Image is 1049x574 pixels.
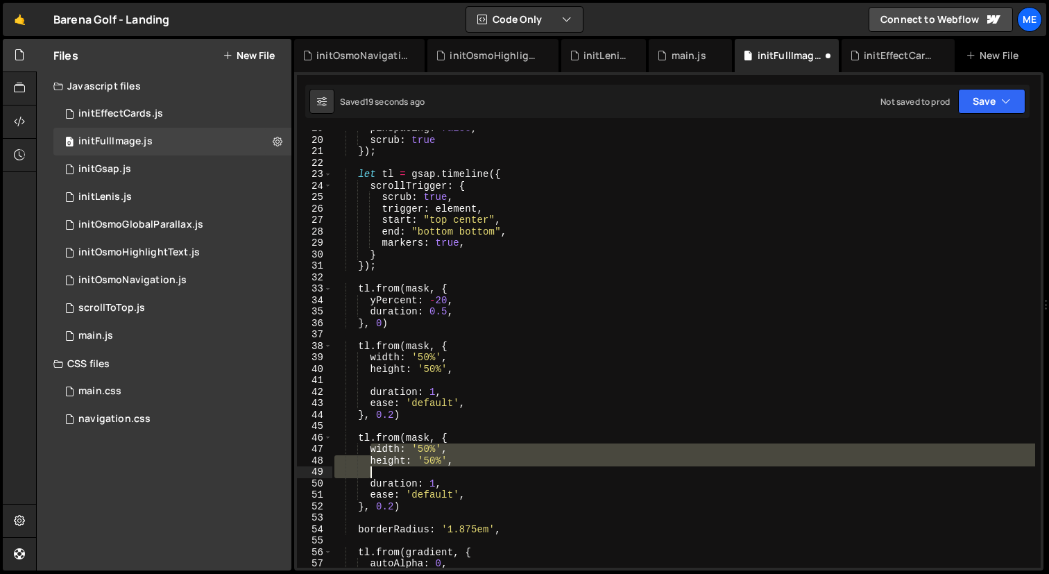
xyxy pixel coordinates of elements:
[297,214,332,226] div: 27
[78,385,121,398] div: main.css
[297,512,332,524] div: 53
[365,96,425,108] div: 19 seconds ago
[53,239,291,267] div: 17023/46872.js
[297,466,332,478] div: 49
[37,350,291,378] div: CSS files
[297,318,332,330] div: 36
[297,272,332,284] div: 32
[53,11,169,28] div: Barena Golf - Landing
[78,163,131,176] div: initGsap.js
[958,89,1025,114] button: Save
[758,49,822,62] div: initFullImage.js
[297,432,332,444] div: 46
[966,49,1024,62] div: New File
[53,267,291,294] div: 17023/46768.js
[53,294,291,322] div: 17023/46941.js
[297,169,332,180] div: 23
[297,421,332,432] div: 45
[297,203,332,215] div: 26
[297,135,332,146] div: 20
[869,7,1013,32] a: Connect to Webflow
[78,274,187,287] div: initOsmoNavigation.js
[78,219,203,231] div: initOsmoGlobalParallax.js
[53,322,291,350] div: 17023/46769.js
[297,455,332,467] div: 48
[297,329,332,341] div: 37
[53,405,291,433] div: 17023/46759.css
[297,547,332,559] div: 56
[297,237,332,249] div: 29
[78,246,200,259] div: initOsmoHighlightText.js
[53,128,291,155] div: 17023/46929.js
[672,49,706,62] div: main.js
[297,352,332,364] div: 39
[53,100,291,128] div: 17023/46908.js
[297,249,332,261] div: 30
[297,306,332,318] div: 35
[297,444,332,455] div: 47
[297,478,332,490] div: 50
[297,398,332,410] div: 43
[297,489,332,501] div: 51
[450,49,541,62] div: initOsmoHighlightText.js
[297,226,332,238] div: 28
[297,295,332,307] div: 34
[37,72,291,100] div: Javascript files
[78,135,153,148] div: initFullImage.js
[297,364,332,375] div: 40
[340,96,425,108] div: Saved
[297,410,332,421] div: 44
[53,183,291,211] div: 17023/46770.js
[78,413,151,425] div: navigation.css
[297,146,332,158] div: 21
[583,49,630,62] div: initLenis.js
[297,524,332,536] div: 54
[78,302,145,314] div: scrollToTop.js
[78,108,163,120] div: initEffectCards.js
[223,50,275,61] button: New File
[78,330,113,342] div: main.js
[297,387,332,398] div: 42
[297,180,332,192] div: 24
[880,96,950,108] div: Not saved to prod
[78,191,132,203] div: initLenis.js
[297,260,332,272] div: 31
[53,155,291,183] div: 17023/46771.js
[53,378,291,405] div: 17023/46760.css
[53,211,291,239] div: 17023/46949.js
[316,49,408,62] div: initOsmoNavigation.js
[297,158,332,169] div: 22
[53,48,78,63] h2: Files
[297,535,332,547] div: 55
[297,501,332,513] div: 52
[297,558,332,570] div: 57
[864,49,938,62] div: initEffectCards.js
[1017,7,1042,32] a: Me
[297,283,332,295] div: 33
[297,192,332,203] div: 25
[466,7,583,32] button: Code Only
[297,341,332,353] div: 38
[3,3,37,36] a: 🤙
[65,137,74,149] span: 0
[297,375,332,387] div: 41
